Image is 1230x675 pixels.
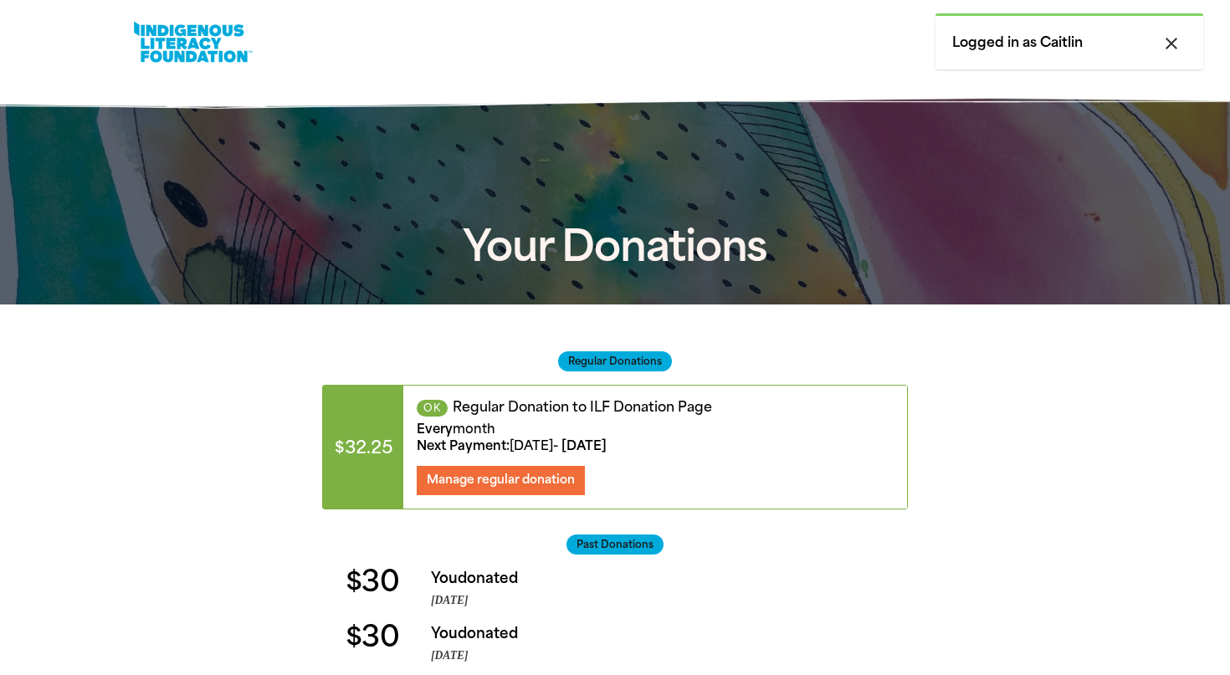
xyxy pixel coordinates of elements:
[417,466,585,495] button: Manage regular donation
[322,385,908,509] div: Paginated content
[458,625,518,642] span: donated
[346,623,398,652] span: $30
[558,351,672,371] span: Regular Donations
[417,399,894,417] p: Regular Donation to ILF Donation Page
[346,568,398,596] span: $30
[417,422,453,437] span: Every
[458,570,518,586] span: donated
[453,422,495,437] strong: month
[935,13,1203,69] div: Logged in as Caitlin
[431,592,908,609] p: [DATE]
[431,570,458,586] em: You
[417,438,510,453] span: Next Payment :
[431,647,908,664] p: [DATE]
[323,386,403,508] span: $32.25
[463,221,768,272] span: Your Donations
[1161,33,1181,54] i: close
[431,625,458,642] em: You
[566,534,664,555] span: Past Donations
[427,473,575,487] span: Manage regular donation
[510,438,553,453] strong: [DATE]
[417,438,607,453] span: - [DATE]
[1156,33,1186,54] button: close
[417,400,448,417] span: OK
